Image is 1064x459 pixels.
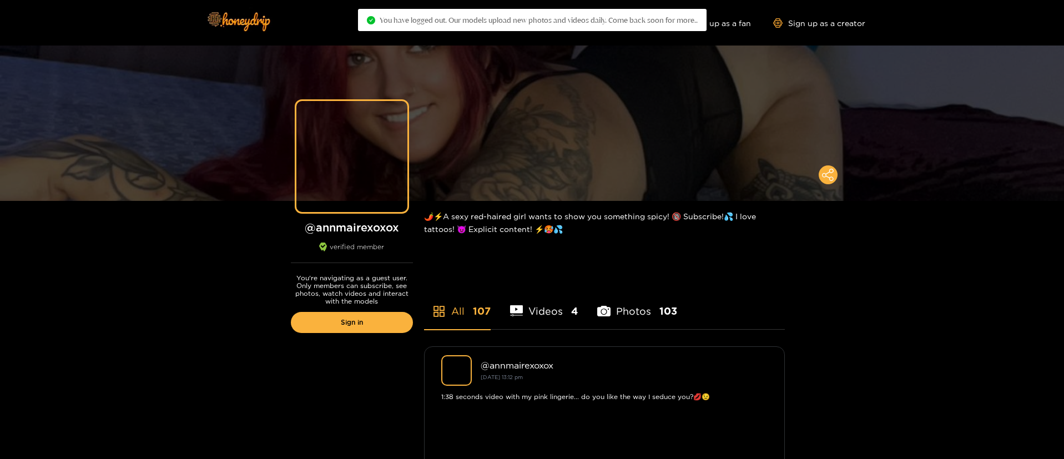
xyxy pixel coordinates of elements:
[473,304,491,318] span: 107
[367,16,375,24] span: check-circle
[424,201,785,244] div: 🌶️⚡A sexy red-haired girl wants to show you something spicy! 🔞 Subscribe!💦 I love tattoos! 😈 Expl...
[291,274,413,305] p: You're navigating as a guest user. Only members can subscribe, see photos, watch videos and inter...
[291,243,413,263] div: verified member
[571,304,578,318] span: 4
[380,16,698,24] span: You have logged out. Our models upload new photos and videos daily. Come back soon for more..
[291,220,413,234] h1: @ annmairexoxox
[659,304,677,318] span: 103
[773,18,865,28] a: Sign up as a creator
[432,305,446,318] span: appstore
[510,279,578,329] li: Videos
[597,279,677,329] li: Photos
[291,312,413,333] a: Sign in
[441,391,768,402] div: 1:38 seconds video with my pink lingerie... do you like the way I seduce you?💋😉
[481,374,523,380] small: [DATE] 13:12 pm
[441,355,472,386] img: annmairexoxox
[424,279,491,329] li: All
[481,360,768,370] div: @ annmairexoxox
[675,18,751,28] a: Sign up as a fan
